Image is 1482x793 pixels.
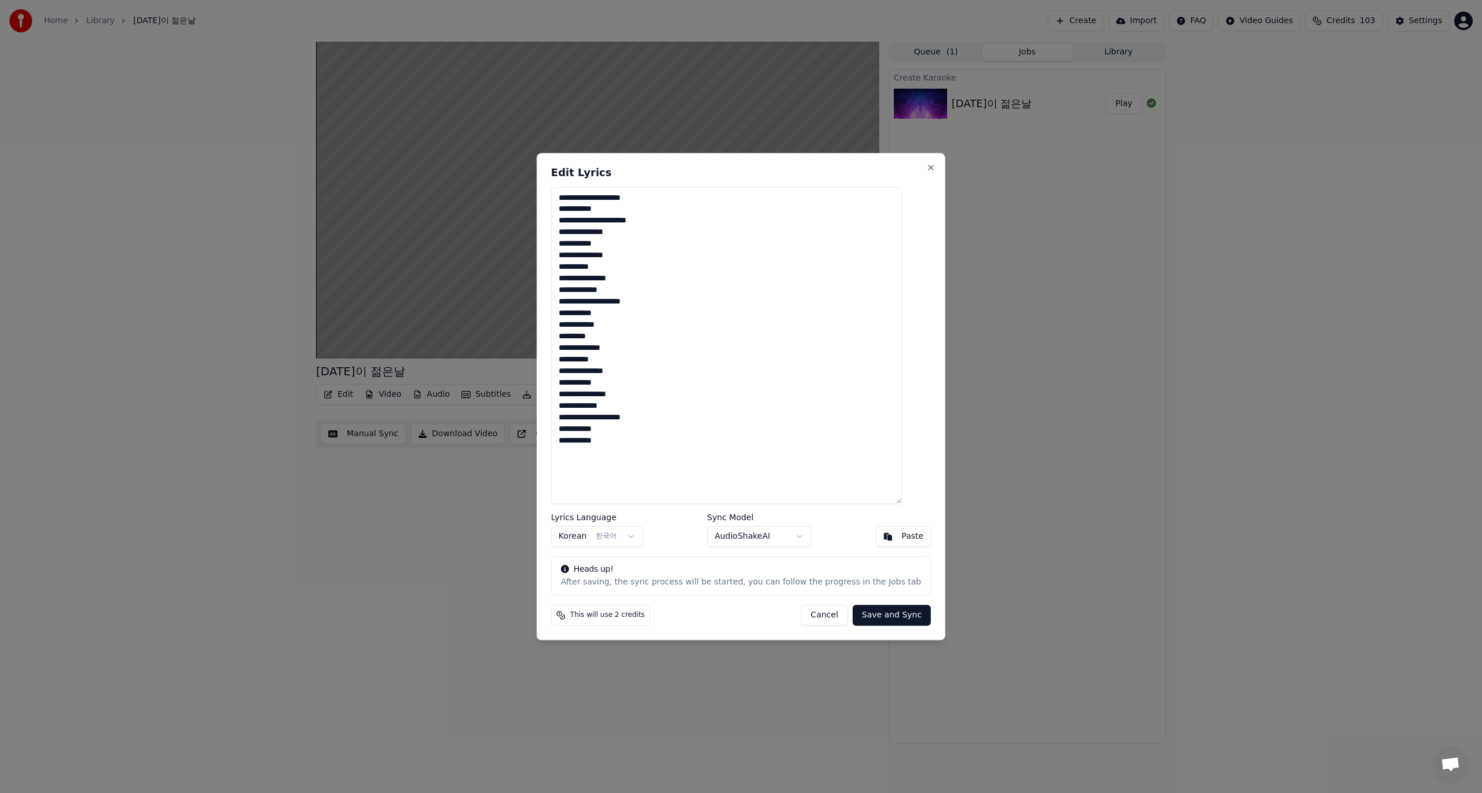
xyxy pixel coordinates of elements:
button: Paste [875,526,931,547]
button: Save and Sync [853,605,931,626]
h2: Edit Lyrics [551,167,931,178]
div: After saving, the sync process will be started, you can follow the progress in the Jobs tab [561,576,921,588]
div: Heads up! [561,564,921,575]
div: Paste [901,531,923,542]
button: Cancel [801,605,848,626]
label: Lyrics Language [551,513,643,521]
span: This will use 2 credits [570,611,645,620]
label: Sync Model [707,513,811,521]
